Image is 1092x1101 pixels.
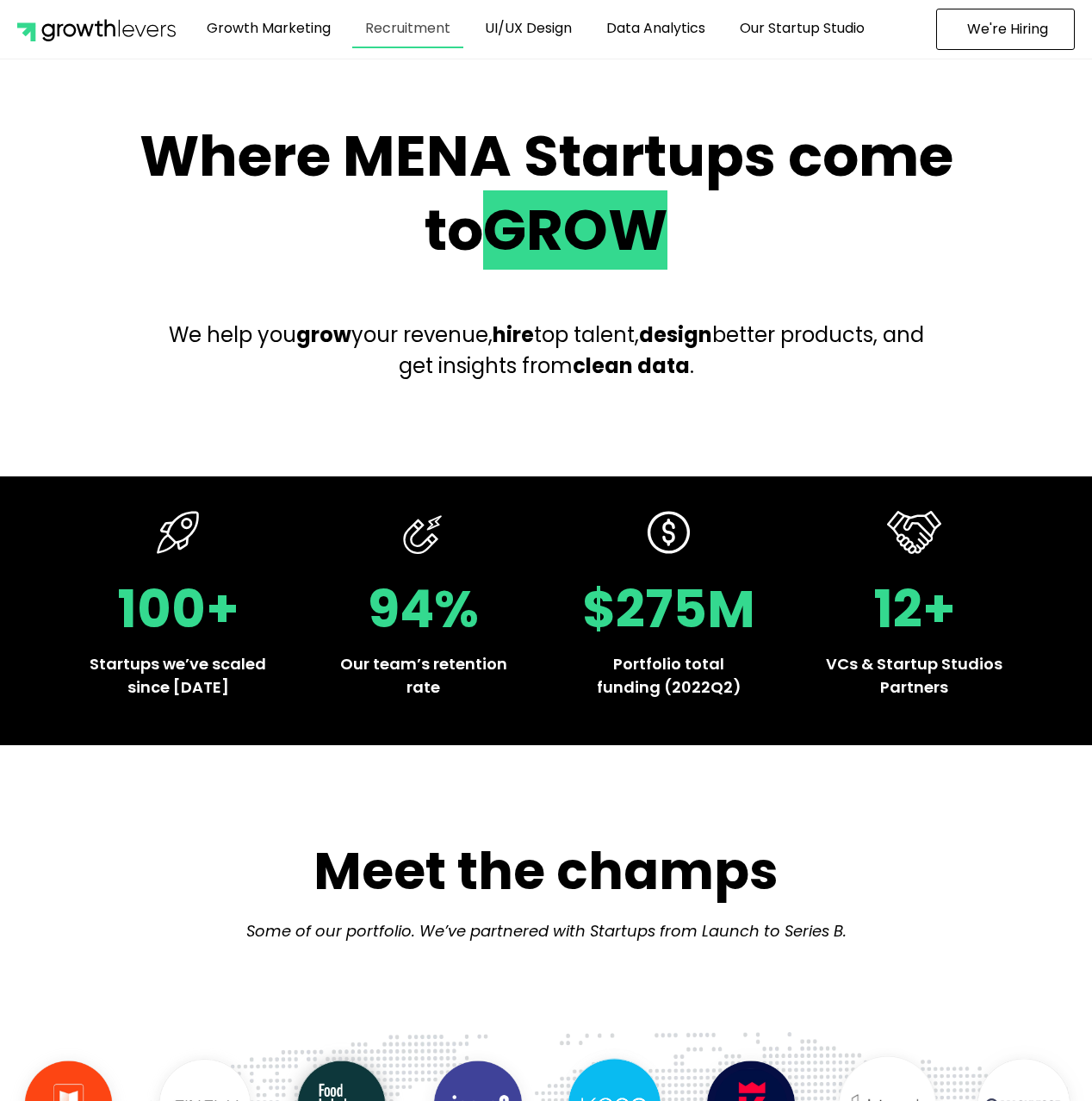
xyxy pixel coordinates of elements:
h2: 12+ [826,583,1002,635]
h2: Where MENA Startups come to [120,120,972,268]
p: Our team’s retention rate [335,652,512,699]
b: design [639,320,712,349]
span: GROW [483,190,667,270]
p: Portfolio total funding (2022Q2) [580,652,757,699]
h2: Meet the champs [124,840,968,902]
h2: 94% [335,583,512,635]
a: UI/UX Design [472,9,585,48]
h2: 100+ [90,583,266,635]
a: Our Startup Studio [727,9,878,48]
p: Startups we’ve scaled since [DATE] [90,652,266,699]
p: VCs & Startup Studios Partners [826,652,1002,699]
b: clean data [573,351,690,380]
nav: Menu [176,9,895,48]
p: Some of our portfolio. We’ve partnered with Startups from Launch to Series B. [124,919,968,942]
a: Growth Marketing [194,9,344,48]
a: Recruitment [352,9,463,48]
h2: $275M [580,583,757,635]
b: grow [296,320,351,349]
span: We're Hiring [967,22,1048,36]
a: Data Analytics [593,9,718,48]
p: We help you your revenue, top talent, better products, and get insights from . [154,320,938,382]
a: We're Hiring [936,9,1075,50]
b: hire [493,320,534,349]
